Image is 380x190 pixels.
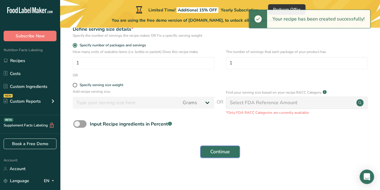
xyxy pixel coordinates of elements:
span: Subscribe Now [16,33,45,39]
input: Type your serving size here [73,97,179,109]
div: Specify serving size weight [80,83,123,87]
div: Specify the number of servings the recipe makes OR Fix a specific serving weight [73,33,214,38]
a: Language [4,176,29,186]
div: Custom Reports [4,98,41,104]
span: You are using the free demo version of [DOMAIN_NAME], to unlock all features please choose one of... [112,17,328,23]
button: Continue [200,146,240,158]
p: Add recipe serving size. [73,89,214,94]
div: Select FDA Reference Amount [230,99,297,106]
div: Input Recipe ingredients in Percent [90,120,172,128]
p: The number of servings that each package of your product has. [226,49,367,55]
button: Redeem Offer [268,4,306,15]
div: Your recipe has been created successfully! [267,10,370,28]
div: BETA [4,118,13,122]
div: Define serving size details [73,26,214,33]
div: OR [73,73,78,78]
span: Additional 15% OFF [177,7,218,13]
p: *Only FDA RACC Categories are currently available [226,110,367,115]
span: OR [217,98,223,115]
span: Redeem Offer [273,6,300,13]
button: Subscribe Now [4,31,56,41]
div: NEW [4,94,13,98]
div: EN [44,177,56,185]
span: Specify number of packages and servings [77,43,146,48]
a: Book a Free Demo [4,139,56,149]
span: Yearly Subscription [221,7,258,13]
span: Continue [210,148,230,155]
p: Find your serving size based on your recipe RACC Category [226,90,321,95]
p: How many units of sealable items (i.e. bottle or packet) Does this recipe make. [73,49,214,55]
div: Limited Time! [135,6,258,13]
div: Open Intercom Messenger [360,170,374,184]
